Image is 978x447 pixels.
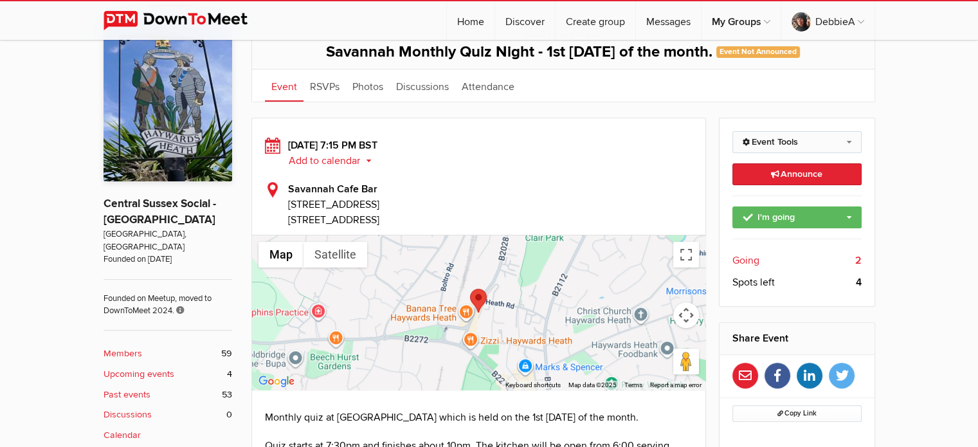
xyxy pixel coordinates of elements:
span: Map data ©2025 [568,381,617,388]
a: Home [447,1,494,40]
span: Founded on Meetup, moved to DownToMeet 2024. [104,279,232,318]
span: [GEOGRAPHIC_DATA], [GEOGRAPHIC_DATA] [104,228,232,253]
h2: Share Event [732,323,862,354]
a: Discussions 0 [104,408,232,422]
img: Central Sussex Social - Haywards Heath [104,19,232,181]
b: 4 [856,275,862,290]
button: Copy Link [732,405,862,422]
a: My Groups [702,1,781,40]
img: DownToMeet [104,11,267,30]
a: Terms (opens in new tab) [624,381,642,388]
a: Event Tools [732,131,862,153]
a: Announce [732,163,862,185]
span: Announce [771,169,822,179]
span: Spots left [732,275,775,290]
a: Event [265,69,303,102]
div: [DATE] 7:15 PM BST [265,138,693,169]
span: 59 [221,347,232,361]
a: RSVPs [303,69,346,102]
button: Show street map [258,242,303,268]
span: 53 [222,388,232,402]
img: Google [255,373,298,390]
span: [STREET_ADDRESS] [288,214,379,226]
span: 0 [226,408,232,422]
b: Savannah Cafe Bar [288,183,377,196]
button: Map camera controls [673,302,699,328]
a: I'm going [732,206,862,228]
a: Upcoming events 4 [104,367,232,381]
button: Drag Pegman onto the map to open Street View [673,349,699,374]
a: Create group [556,1,635,40]
button: Add to calendar [288,155,381,167]
button: Show satellite imagery [303,242,367,268]
button: Toggle fullscreen view [673,242,699,268]
span: Event Not Announced [716,46,800,57]
a: Report a map error [650,381,702,388]
a: Members 59 [104,347,232,361]
a: Central Sussex Social - [GEOGRAPHIC_DATA] [104,197,216,227]
a: Photos [346,69,390,102]
b: Discussions [104,408,152,422]
a: Discussions [390,69,455,102]
a: Attendance [455,69,521,102]
button: Keyboard shortcuts [505,381,561,390]
b: Members [104,347,142,361]
span: 4 [227,367,232,381]
span: Savannah Monthly Quiz Night - 1st [DATE] of the month. [326,42,712,61]
a: DebbieA [781,1,874,40]
b: Past events [104,388,150,402]
b: Upcoming events [104,367,174,381]
b: Calendar [104,428,141,442]
p: Monthly quiz at [GEOGRAPHIC_DATA] which is held on the 1st [DATE] of the month. [265,410,693,425]
a: Calendar [104,428,232,442]
a: Discover [495,1,555,40]
a: Past events 53 [104,388,232,402]
a: Messages [636,1,701,40]
span: Founded on [DATE] [104,253,232,266]
span: Going [732,253,759,268]
span: [STREET_ADDRESS] [288,197,693,212]
span: Copy Link [777,409,817,417]
b: 2 [855,253,862,268]
a: Open this area in Google Maps (opens a new window) [255,373,298,390]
